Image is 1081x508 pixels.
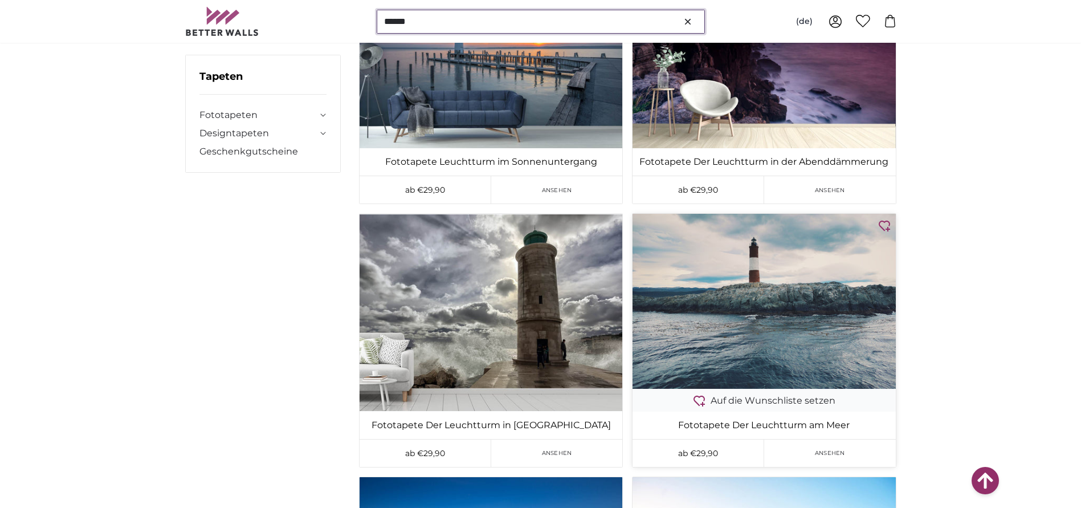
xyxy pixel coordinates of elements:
a: Geschenkgutscheine [199,145,327,159]
img: photo-wallpaper-antique-compass-xl [633,214,895,389]
button: Auf die Wunschliste setzen [633,394,895,408]
span: Ansehen [815,449,845,457]
a: Ansehen [764,176,896,204]
a: Ansehen [491,440,623,467]
span: Ansehen [815,186,845,194]
a: photo-wallpaper-antique-compass-xl Auf die Wunschliste setzen [633,214,895,412]
a: Ansehen [491,176,623,204]
a: Fototapete Leuchtturm im Sonnenuntergang [362,155,620,169]
span: ab €29,90 [405,448,445,458]
a: Designtapeten [199,127,318,140]
button: (de) [787,11,822,32]
span: Ansehen [542,186,572,194]
img: Betterwalls [185,7,259,36]
h3: Tapeten [199,69,327,95]
a: Fototapete Der Leuchtturm in der Abenddämmerung [635,155,893,169]
span: ab €29,90 [678,185,718,195]
span: ab €29,90 [405,185,445,195]
a: Fototapeten [199,108,318,122]
span: Ansehen [542,449,572,457]
summary: Fototapeten [199,108,327,122]
a: Fototapete Der Leuchtturm am Meer [635,418,893,432]
span: ab €29,90 [678,448,718,458]
span: Auf die Wunschliste setzen [711,394,835,408]
a: Fototapete Der Leuchtturm in [GEOGRAPHIC_DATA] [362,418,620,432]
a: Ansehen [764,440,896,467]
summary: Designtapeten [199,127,327,140]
